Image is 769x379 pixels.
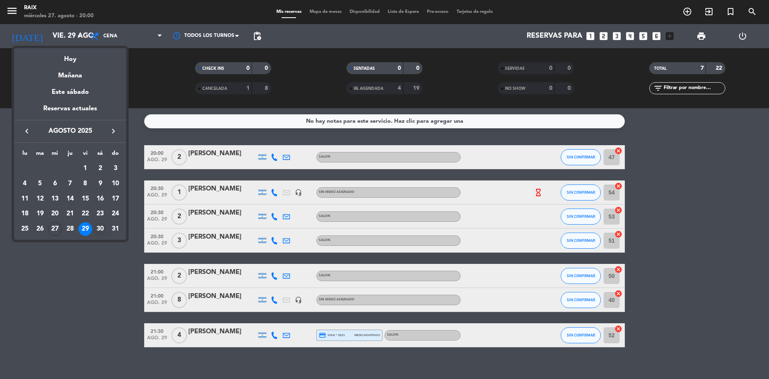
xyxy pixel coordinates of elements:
[47,206,62,221] td: 20 de agosto de 2025
[18,177,32,191] div: 4
[78,206,93,221] td: 22 de agosto de 2025
[109,222,122,236] div: 31
[93,177,107,191] div: 9
[34,126,106,136] span: agosto 2025
[17,176,32,191] td: 4 de agosto de 2025
[93,206,108,221] td: 23 de agosto de 2025
[78,176,93,191] td: 8 de agosto de 2025
[109,177,122,191] div: 10
[79,162,92,175] div: 1
[93,176,108,191] td: 9 de agosto de 2025
[93,222,107,236] div: 30
[108,191,123,207] td: 17 de agosto de 2025
[63,192,77,206] div: 14
[93,191,108,207] td: 16 de agosto de 2025
[93,207,107,221] div: 23
[63,177,77,191] div: 7
[33,192,47,206] div: 12
[93,161,108,176] td: 2 de agosto de 2025
[93,192,107,206] div: 16
[62,149,78,161] th: jueves
[93,162,107,175] div: 2
[79,207,92,221] div: 22
[79,177,92,191] div: 8
[33,177,47,191] div: 5
[108,221,123,237] td: 31 de agosto de 2025
[14,81,126,103] div: Este sábado
[78,191,93,207] td: 15 de agosto de 2025
[32,191,48,207] td: 12 de agosto de 2025
[18,222,32,236] div: 25
[32,149,48,161] th: martes
[108,206,123,221] td: 24 de agosto de 2025
[33,207,47,221] div: 19
[14,103,126,120] div: Reservas actuales
[62,221,78,237] td: 28 de agosto de 2025
[47,221,62,237] td: 27 de agosto de 2025
[17,149,32,161] th: lunes
[109,126,118,136] i: keyboard_arrow_right
[108,176,123,191] td: 10 de agosto de 2025
[48,192,62,206] div: 13
[48,177,62,191] div: 6
[63,207,77,221] div: 21
[17,191,32,207] td: 11 de agosto de 2025
[14,48,126,65] div: Hoy
[109,207,122,221] div: 24
[109,192,122,206] div: 17
[14,65,126,81] div: Mañana
[62,206,78,221] td: 21 de agosto de 2025
[109,162,122,175] div: 3
[93,221,108,237] td: 30 de agosto de 2025
[33,222,47,236] div: 26
[78,161,93,176] td: 1 de agosto de 2025
[32,221,48,237] td: 26 de agosto de 2025
[48,222,62,236] div: 27
[93,149,108,161] th: sábado
[78,149,93,161] th: viernes
[18,192,32,206] div: 11
[108,149,123,161] th: domingo
[106,126,121,136] button: keyboard_arrow_right
[47,191,62,207] td: 13 de agosto de 2025
[47,176,62,191] td: 6 de agosto de 2025
[108,161,123,176] td: 3 de agosto de 2025
[78,221,93,237] td: 29 de agosto de 2025
[17,206,32,221] td: 18 de agosto de 2025
[63,222,77,236] div: 28
[18,207,32,221] div: 18
[22,126,32,136] i: keyboard_arrow_left
[32,176,48,191] td: 5 de agosto de 2025
[62,191,78,207] td: 14 de agosto de 2025
[32,206,48,221] td: 19 de agosto de 2025
[17,161,78,176] td: AGO.
[48,207,62,221] div: 20
[17,221,32,237] td: 25 de agosto de 2025
[20,126,34,136] button: keyboard_arrow_left
[47,149,62,161] th: miércoles
[79,222,92,236] div: 29
[62,176,78,191] td: 7 de agosto de 2025
[79,192,92,206] div: 15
